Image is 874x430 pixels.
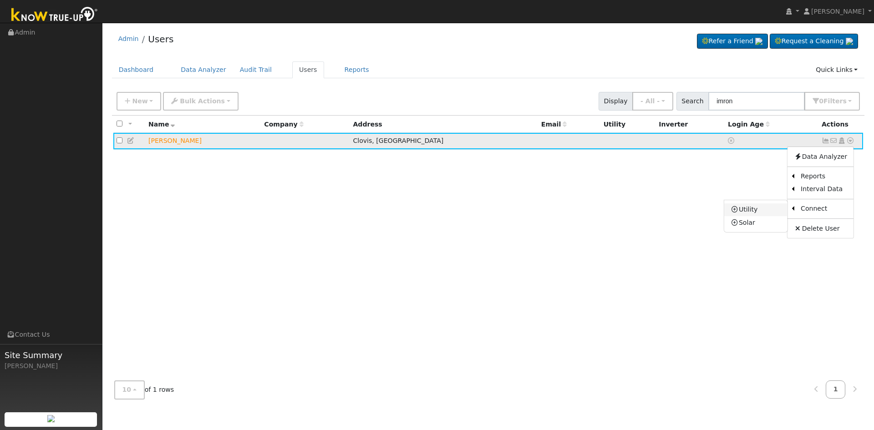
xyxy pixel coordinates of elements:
[846,136,854,146] a: Other actions
[233,61,279,78] a: Audit Trail
[804,92,860,111] button: 0Filters
[788,150,854,163] a: Data Analyzer
[5,361,97,371] div: [PERSON_NAME]
[338,61,376,78] a: Reports
[809,61,864,78] a: Quick Links
[114,380,174,399] span: of 1 rows
[122,386,132,393] span: 10
[794,202,854,215] a: Connect
[541,121,567,128] span: Email
[264,121,303,128] span: Company name
[755,38,762,45] img: retrieve
[724,203,788,216] a: Utility
[822,120,860,129] div: Actions
[148,121,175,128] span: Name
[728,137,736,144] a: No login access
[826,380,846,398] a: 1
[353,120,534,129] div: Address
[659,120,722,129] div: Inverter
[823,97,847,105] span: Filter
[145,133,261,150] td: Lead
[788,222,854,235] a: Delete User
[174,61,233,78] a: Data Analyzer
[163,92,238,111] button: Bulk Actions
[676,92,709,111] span: Search
[292,61,324,78] a: Users
[838,137,846,144] a: Login As
[811,8,864,15] span: [PERSON_NAME]
[112,61,161,78] a: Dashboard
[114,380,145,399] button: 10
[180,97,225,105] span: Bulk Actions
[728,121,770,128] span: Days since last login
[127,137,135,144] a: Edit User
[604,120,652,129] div: Utility
[846,38,853,45] img: retrieve
[132,97,147,105] span: New
[794,183,854,196] a: Interval Data
[822,137,830,144] a: Not connected
[118,35,139,42] a: Admin
[794,170,854,183] a: Reports
[770,34,858,49] a: Request a Cleaning
[632,92,673,111] button: - All -
[5,349,97,361] span: Site Summary
[830,137,838,144] i: No email address
[697,34,768,49] a: Refer a Friend
[350,133,538,150] td: Clovis, [GEOGRAPHIC_DATA]
[708,92,805,111] input: Search
[117,92,162,111] button: New
[148,34,173,45] a: Users
[724,216,788,229] a: Solar
[599,92,633,111] span: Display
[843,97,846,105] span: s
[47,415,55,422] img: retrieve
[7,5,102,25] img: Know True-Up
